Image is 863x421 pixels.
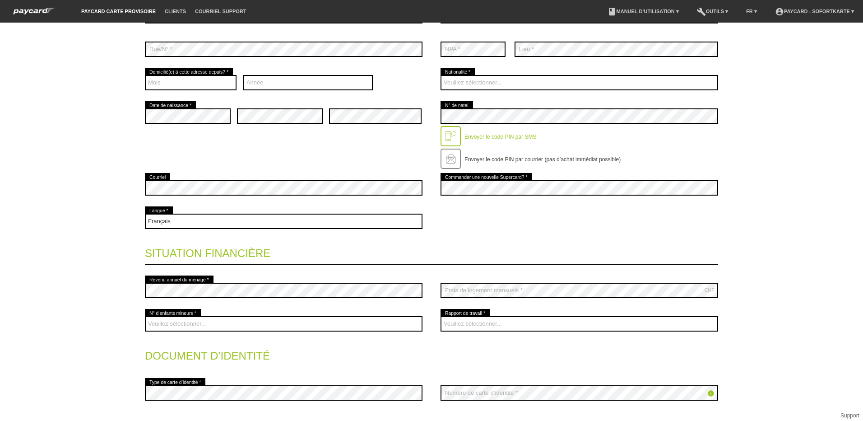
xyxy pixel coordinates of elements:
a: Courriel Support [190,9,251,14]
label: Envoyer le code PIN par courrier (pas d’achat immédiat possible) [464,156,621,163]
div: CHF [704,287,715,293]
a: paycard carte provisoire [77,9,160,14]
legend: Document d’identité [145,341,718,367]
img: paycard Sofortkarte [9,6,59,16]
a: Support [840,412,859,419]
a: buildOutils ▾ [692,9,733,14]
a: paycard Sofortkarte [9,10,59,17]
legend: Situation financière [145,238,718,265]
a: FR ▾ [742,9,761,14]
a: bookManuel d’utilisation ▾ [603,9,683,14]
i: account_circle [775,7,784,16]
i: book [608,7,617,16]
a: info [707,391,715,398]
i: build [697,7,706,16]
label: Envoyer le code PIN par SMS [464,134,536,140]
a: Clients [160,9,190,14]
i: info [707,390,715,397]
a: account_circlepaycard - Sofortkarte ▾ [770,9,858,14]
